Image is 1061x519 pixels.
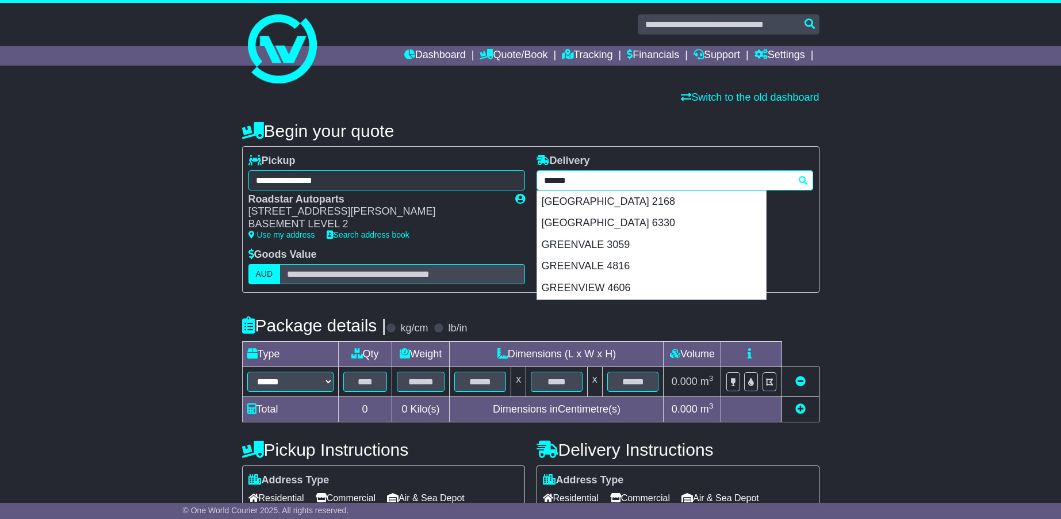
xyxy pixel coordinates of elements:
a: Tracking [562,46,612,66]
td: 0 [338,396,392,422]
label: lb/in [448,322,467,335]
a: Dashboard [404,46,466,66]
div: [GEOGRAPHIC_DATA] 2168 [537,191,766,213]
td: Weight [392,341,450,367]
span: © One World Courier 2025. All rights reserved. [183,506,349,515]
span: Air & Sea Depot [387,489,465,507]
span: m [700,376,714,387]
span: Commercial [610,489,670,507]
label: Goods Value [248,249,317,261]
div: Roadstar Autoparts [248,193,504,206]
a: Add new item [795,403,806,415]
td: Qty [338,341,392,367]
span: Residential [248,489,304,507]
span: Air & Sea Depot [681,489,759,507]
label: Address Type [543,474,624,487]
sup: 3 [709,402,714,410]
label: AUD [248,264,281,284]
td: Total [242,396,338,422]
h4: Package details | [242,316,386,335]
span: Residential [543,489,599,507]
label: Delivery [537,155,590,167]
td: Volume [664,341,721,367]
h4: Begin your quote [242,121,819,140]
span: 0.000 [672,403,698,415]
label: kg/cm [400,322,428,335]
a: Search address book [327,230,409,239]
h4: Pickup Instructions [242,440,525,459]
div: BASEMENT LEVEL 2 [248,218,504,231]
sup: 3 [709,374,714,383]
span: 0 [401,403,407,415]
h4: Delivery Instructions [537,440,819,459]
div: [STREET_ADDRESS][PERSON_NAME] [248,205,504,218]
td: Type [242,341,338,367]
div: GREENVALE 4816 [537,255,766,277]
td: Dimensions (L x W x H) [450,341,664,367]
a: Settings [754,46,805,66]
label: Pickup [248,155,296,167]
label: Address Type [248,474,330,487]
typeahead: Please provide city [537,170,813,190]
a: Use my address [248,230,315,239]
td: Kilo(s) [392,396,450,422]
a: Switch to the old dashboard [681,91,819,103]
a: Financials [627,46,679,66]
a: Remove this item [795,376,806,387]
div: GREENVIEW 4606 [537,277,766,299]
span: Commercial [316,489,376,507]
td: x [587,367,602,396]
span: 0.000 [672,376,698,387]
div: GREENVALE 3059 [537,234,766,256]
span: m [700,403,714,415]
div: [GEOGRAPHIC_DATA] 6330 [537,212,766,234]
a: Support [694,46,740,66]
td: Dimensions in Centimetre(s) [450,396,664,422]
td: x [511,367,526,396]
a: Quote/Book [480,46,547,66]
